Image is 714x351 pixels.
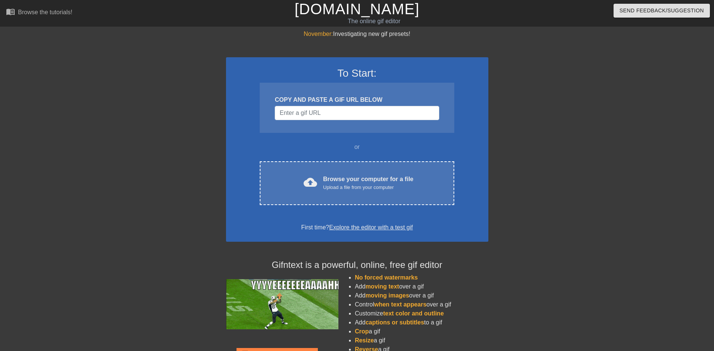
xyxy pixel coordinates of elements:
[304,175,317,189] span: cloud_upload
[365,283,399,290] span: moving text
[355,274,418,281] span: No forced watermarks
[365,292,409,299] span: moving images
[355,300,488,309] li: Control over a gif
[355,336,488,345] li: a gif
[6,7,15,16] span: menu_book
[275,106,439,120] input: Username
[6,7,72,19] a: Browse the tutorials!
[323,184,413,191] div: Upload a file from your computer
[236,67,479,80] h3: To Start:
[355,309,488,318] li: Customize
[355,327,488,336] li: a gif
[355,282,488,291] li: Add over a gif
[295,1,419,17] a: [DOMAIN_NAME]
[236,223,479,232] div: First time?
[614,4,710,18] button: Send Feedback/Suggestion
[329,224,413,231] a: Explore the editor with a test gif
[245,143,469,152] div: or
[226,30,488,39] div: Investigating new gif presets!
[355,328,369,335] span: Crop
[355,318,488,327] li: Add to a gif
[242,17,506,26] div: The online gif editor
[365,319,424,326] span: captions or subtitles
[323,175,413,191] div: Browse your computer for a file
[226,279,338,329] img: football_small.gif
[355,337,374,344] span: Resize
[226,260,488,271] h4: Gifntext is a powerful, online, free gif editor
[620,6,704,15] span: Send Feedback/Suggestion
[304,31,333,37] span: November:
[18,9,72,15] div: Browse the tutorials!
[374,301,427,308] span: when text appears
[383,310,444,317] span: text color and outline
[355,291,488,300] li: Add over a gif
[275,95,439,104] div: COPY AND PASTE A GIF URL BELOW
